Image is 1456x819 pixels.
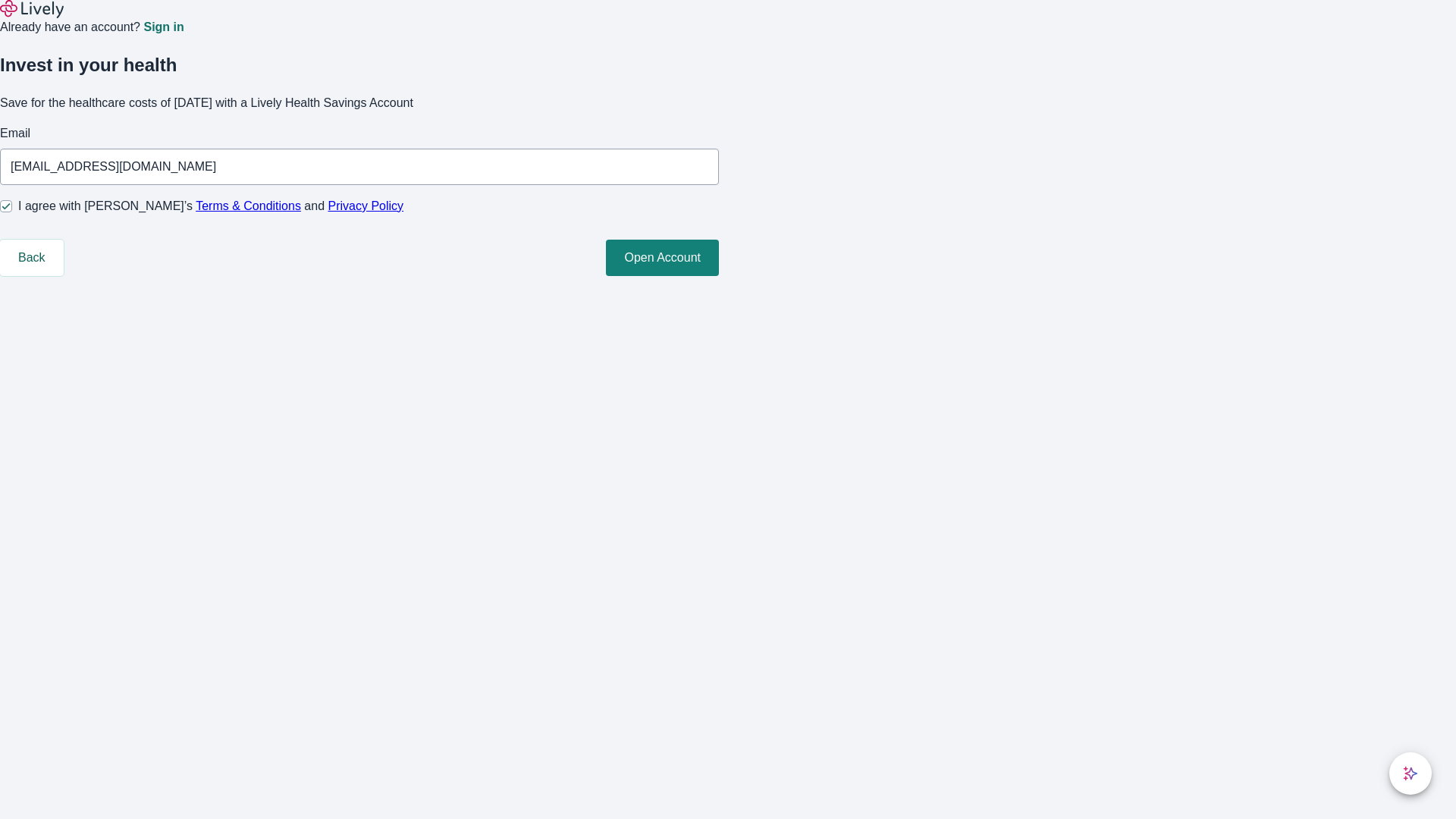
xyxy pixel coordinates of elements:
svg: Lively AI Assistant [1403,766,1418,781]
span: I agree with [PERSON_NAME]’s and [18,197,403,215]
button: chat [1389,752,1432,795]
a: Privacy Policy [328,199,404,212]
button: Open Account [606,240,719,276]
a: Sign in [143,21,184,33]
a: Terms & Conditions [196,199,301,212]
